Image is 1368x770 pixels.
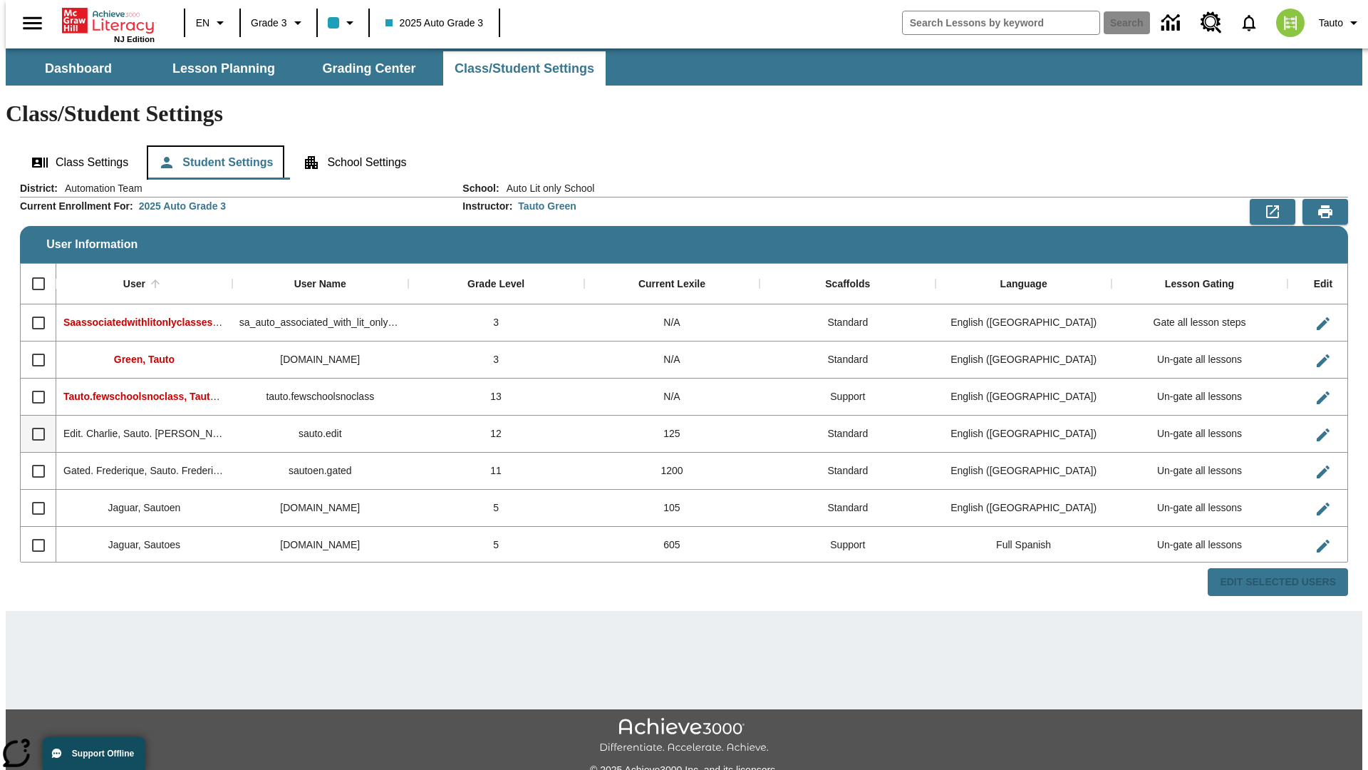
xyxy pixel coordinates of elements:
div: sautoes.jaguar [232,527,408,564]
div: Current Lexile [638,278,705,291]
button: Open side menu [11,2,53,44]
div: SubNavbar [6,48,1362,86]
div: sa_auto_associated_with_lit_only_classes [232,304,408,342]
span: Support Offline [72,749,134,759]
div: Support [760,527,936,564]
h2: District : [20,183,58,195]
button: School Settings [291,145,418,180]
div: sauto.edit [232,416,408,453]
div: Standard [760,342,936,379]
div: Scaffolds [825,278,870,291]
button: Edit User [1309,532,1337,560]
div: Support [760,379,936,416]
div: Un-gate all lessons [1111,527,1287,564]
div: Grade Level [467,278,524,291]
div: N/A [584,379,760,416]
input: search field [903,11,1099,34]
span: Green, Tauto [114,354,175,365]
span: Edit. Charlie, Sauto. Charlie [63,428,237,439]
div: English (US) [936,342,1111,379]
div: English (US) [936,379,1111,416]
img: Achieve3000 Differentiate Accelerate Achieve [599,718,769,754]
div: English (US) [936,453,1111,490]
span: Saassociatedwithlitonlyclasses, Saassociatedwithlitonlyclasses [63,317,367,328]
button: Class Settings [20,145,140,180]
span: Jaguar, Sautoes [108,539,180,550]
button: Edit User [1309,346,1337,375]
div: User [123,278,145,291]
button: Support Offline [43,737,145,770]
div: Standard [760,416,936,453]
div: 11 [408,453,584,490]
a: Data Center [1153,4,1192,43]
div: English (US) [936,304,1111,342]
button: Dashboard [7,51,150,86]
button: Edit User [1309,384,1337,412]
button: Edit User [1309,309,1337,338]
div: 5 [408,527,584,564]
img: avatar image [1276,9,1305,37]
span: Jaguar, Sautoen [108,502,180,513]
div: Tauto Green [518,199,576,213]
button: Class/Student Settings [443,51,606,86]
div: English (US) [936,490,1111,527]
div: N/A [584,304,760,342]
div: Full Spanish [936,527,1111,564]
div: Un-gate all lessons [1111,379,1287,416]
div: 125 [584,416,760,453]
button: Export to CSV [1250,199,1295,225]
span: Dashboard [45,61,112,77]
div: 605 [584,527,760,564]
span: Lesson Planning [172,61,275,77]
button: Language: EN, Select a language [190,10,235,36]
h1: Class/Student Settings [6,101,1362,127]
h2: Instructor : [462,200,512,212]
div: Class/Student Settings [20,145,1348,180]
div: Standard [760,304,936,342]
button: Grading Center [298,51,440,86]
div: 105 [584,490,760,527]
div: Edit [1314,278,1332,291]
h2: Current Enrollment For : [20,200,133,212]
div: Standard [760,453,936,490]
div: sautoen.gated [232,453,408,490]
span: Gated. Frederique, Sauto. Frederique [63,465,229,476]
button: Print Preview [1302,199,1348,225]
span: 2025 Auto Grade 3 [385,16,484,31]
button: Class color is light blue. Change class color [322,10,364,36]
button: Lesson Planning [152,51,295,86]
span: Tauto [1319,16,1343,31]
div: tauto.green [232,342,408,379]
a: Home [62,6,155,35]
span: Grading Center [322,61,415,77]
div: 3 [408,304,584,342]
div: Un-gate all lessons [1111,416,1287,453]
span: User Information [46,238,138,251]
button: Select a new avatar [1268,4,1313,41]
div: Un-gate all lessons [1111,342,1287,379]
div: 2025 Auto Grade 3 [139,199,226,213]
a: Notifications [1230,4,1268,41]
div: 1200 [584,453,760,490]
span: Class/Student Settings [455,61,594,77]
span: Auto Lit only School [499,181,595,195]
span: Grade 3 [251,16,287,31]
div: sautoen.jaguar [232,490,408,527]
span: Tauto.fewschoolsnoclass, Tauto.fewschoolsnoclass [63,391,310,402]
div: User Information [20,181,1348,597]
div: 5 [408,490,584,527]
div: 12 [408,416,584,453]
button: Edit User [1309,421,1337,449]
div: User Name [294,278,346,291]
div: Home [62,5,155,43]
button: Edit User [1309,495,1337,523]
button: Student Settings [147,145,284,180]
button: Grade: Grade 3, Select a grade [245,10,312,36]
div: Lesson Gating [1165,278,1234,291]
div: Language [1000,278,1047,291]
a: Resource Center, Will open in new tab [1192,4,1230,42]
div: SubNavbar [6,51,607,86]
span: EN [196,16,209,31]
div: 3 [408,342,584,379]
h2: School : [462,183,499,195]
